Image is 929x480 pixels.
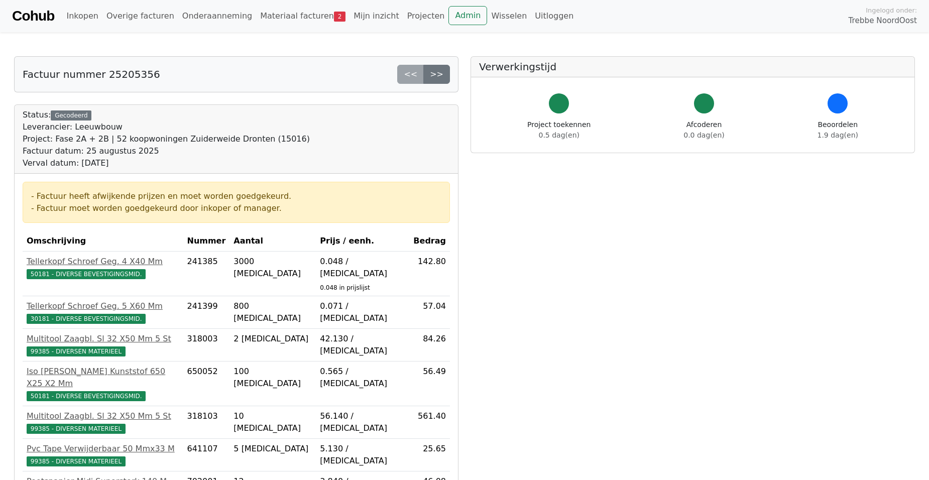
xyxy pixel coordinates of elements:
[409,252,450,296] td: 142.80
[683,119,724,141] div: Afcoderen
[31,202,441,214] div: - Factuur moet worden goedgekeurd door inkoper of manager.
[234,410,312,434] div: 10 [MEDICAL_DATA]
[234,443,312,455] div: 5 [MEDICAL_DATA]
[320,366,404,390] div: 0.565 / [MEDICAL_DATA]
[23,157,310,169] div: Verval datum: [DATE]
[27,256,179,268] div: Tellerkopf Schroef Geg. 4 X40 Mm
[316,231,408,252] th: Prijs / eenh.
[183,362,229,406] td: 650052
[409,329,450,362] td: 84.26
[27,366,179,390] div: Iso [PERSON_NAME] Kunststof 650 X25 X2 Mm
[539,131,579,139] span: 0.5 dag(en)
[12,4,54,28] a: Cohub
[183,406,229,439] td: 318103
[234,256,312,280] div: 3000 [MEDICAL_DATA]
[31,190,441,202] div: - Factuur heeft afwijkende prijzen en moet worden goedgekeurd.
[403,6,449,26] a: Projecten
[866,6,917,15] span: Ingelogd onder:
[23,231,183,252] th: Omschrijving
[27,300,179,312] div: Tellerkopf Schroef Geg. 5 X60 Mm
[27,300,179,324] a: Tellerkopf Schroef Geg. 5 X60 Mm30181 - DIVERSE BEVESTIGINGSMID.
[818,131,858,139] span: 1.9 dag(en)
[27,333,179,345] div: Multitool Zaagbl. Sl 32 X50 Mm 5 St
[183,296,229,329] td: 241399
[320,410,404,434] div: 56.140 / [MEDICAL_DATA]
[23,145,310,157] div: Factuur datum: 25 augustus 2025
[27,443,179,455] div: Pvc Tape Verwijderbaar 50 Mmx33 M
[320,443,404,467] div: 5.130 / [MEDICAL_DATA]
[62,6,102,26] a: Inkopen
[23,121,310,133] div: Leverancier: Leeuwbouw
[320,300,404,324] div: 0.071 / [MEDICAL_DATA]
[27,391,146,401] span: 50181 - DIVERSE BEVESTIGINGSMID.
[234,300,312,324] div: 800 [MEDICAL_DATA]
[531,6,577,26] a: Uitloggen
[479,61,906,73] h5: Verwerkingstijd
[320,256,404,280] div: 0.048 / [MEDICAL_DATA]
[234,333,312,345] div: 2 [MEDICAL_DATA]
[448,6,487,25] a: Admin
[27,410,179,422] div: Multitool Zaagbl. Sl 32 X50 Mm 5 St
[23,68,160,80] h5: Factuur nummer 25205356
[320,284,370,291] sub: 0.048 in prijslijst
[27,424,126,434] span: 99385 - DIVERSEN MATERIEEL
[409,231,450,252] th: Bedrag
[409,296,450,329] td: 57.04
[409,362,450,406] td: 56.49
[423,65,450,84] a: >>
[27,333,179,357] a: Multitool Zaagbl. Sl 32 X50 Mm 5 St99385 - DIVERSEN MATERIEEL
[334,12,345,22] span: 2
[849,15,917,27] span: Trebbe NoordOost
[409,406,450,439] td: 561.40
[23,133,310,145] div: Project: Fase 2A + 2B | 52 koopwoningen Zuiderweide Dronten (15016)
[256,6,350,26] a: Materiaal facturen2
[818,119,858,141] div: Beoordelen
[51,110,91,121] div: Gecodeerd
[409,439,450,471] td: 25.65
[527,119,591,141] div: Project toekennen
[350,6,403,26] a: Mijn inzicht
[23,109,310,169] div: Status:
[183,439,229,471] td: 641107
[27,346,126,356] span: 99385 - DIVERSEN MATERIEEL
[320,333,404,357] div: 42.130 / [MEDICAL_DATA]
[183,329,229,362] td: 318003
[27,443,179,467] a: Pvc Tape Verwijderbaar 50 Mmx33 M99385 - DIVERSEN MATERIEEL
[183,231,229,252] th: Nummer
[487,6,531,26] a: Wisselen
[183,252,229,296] td: 241385
[102,6,178,26] a: Overige facturen
[683,131,724,139] span: 0.0 dag(en)
[234,366,312,390] div: 100 [MEDICAL_DATA]
[178,6,256,26] a: Onderaanneming
[27,366,179,402] a: Iso [PERSON_NAME] Kunststof 650 X25 X2 Mm50181 - DIVERSE BEVESTIGINGSMID.
[27,269,146,279] span: 50181 - DIVERSE BEVESTIGINGSMID.
[27,256,179,280] a: Tellerkopf Schroef Geg. 4 X40 Mm50181 - DIVERSE BEVESTIGINGSMID.
[27,314,146,324] span: 30181 - DIVERSE BEVESTIGINGSMID.
[27,410,179,434] a: Multitool Zaagbl. Sl 32 X50 Mm 5 St99385 - DIVERSEN MATERIEEL
[27,456,126,466] span: 99385 - DIVERSEN MATERIEEL
[229,231,316,252] th: Aantal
